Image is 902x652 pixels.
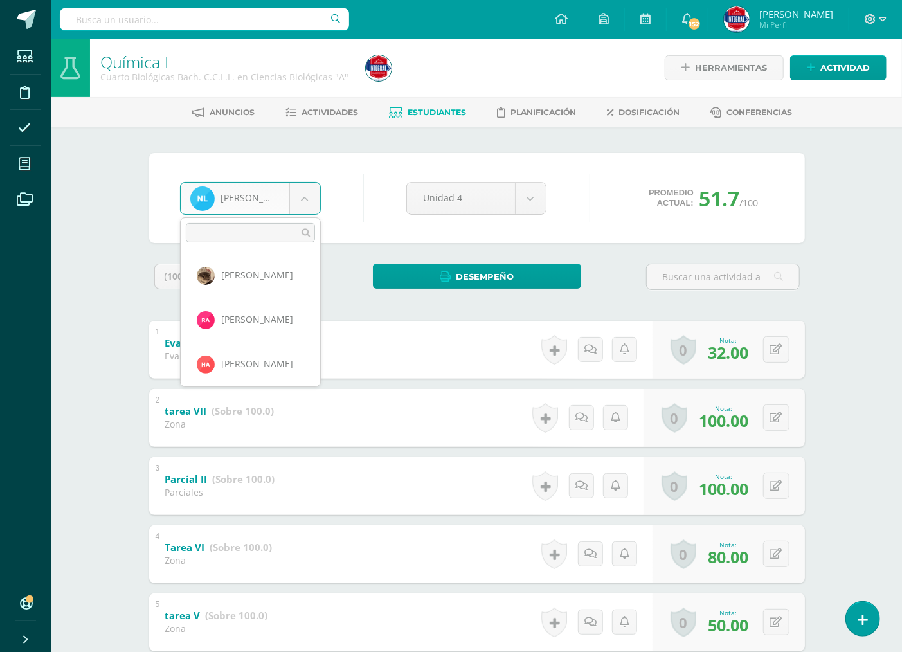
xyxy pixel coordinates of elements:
[197,311,215,329] img: fb2e277cfabb89a549553ab22b257c80.png
[221,358,293,370] span: [PERSON_NAME]
[197,267,215,285] img: 2d45e02de17fc14397da99fe5aacff6f.png
[221,269,293,281] span: [PERSON_NAME]
[197,356,215,374] img: 4a7287340e466e156cd6ffa42ffedc33.png
[221,313,293,325] span: [PERSON_NAME]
